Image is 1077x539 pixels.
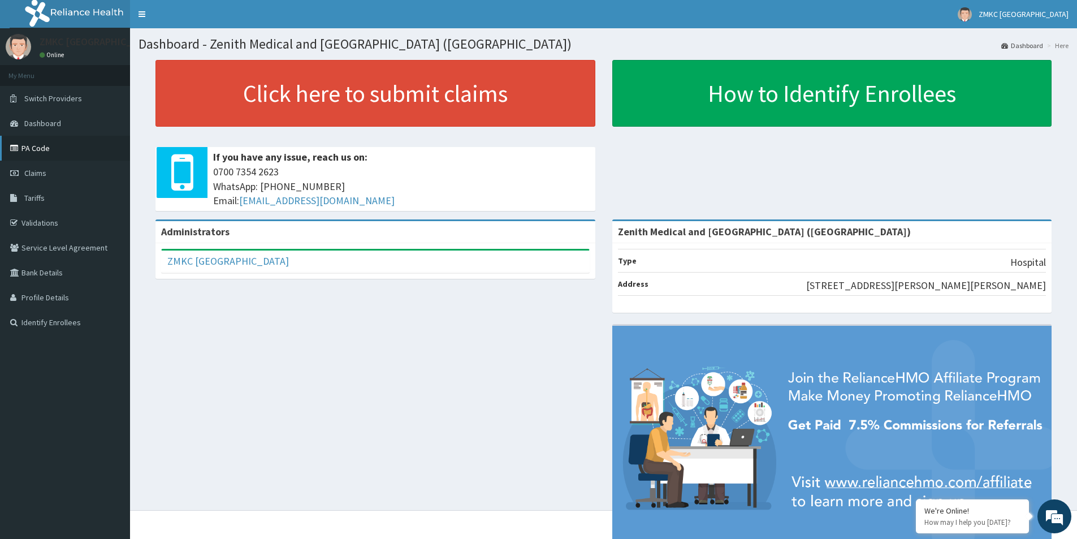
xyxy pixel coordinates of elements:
span: Switch Providers [24,93,82,104]
a: Online [40,51,67,59]
a: ZMKC [GEOGRAPHIC_DATA] [167,255,289,268]
h1: Dashboard - Zenith Medical and [GEOGRAPHIC_DATA] ([GEOGRAPHIC_DATA]) [139,37,1069,51]
span: ZMKC [GEOGRAPHIC_DATA] [979,9,1069,19]
li: Here [1044,41,1069,50]
span: Claims [24,168,46,178]
b: Administrators [161,225,230,238]
span: Tariffs [24,193,45,203]
b: Address [618,279,648,289]
p: [STREET_ADDRESS][PERSON_NAME][PERSON_NAME] [806,278,1046,293]
a: [EMAIL_ADDRESS][DOMAIN_NAME] [239,194,395,207]
span: Dashboard [24,118,61,128]
p: How may I help you today? [924,518,1020,527]
a: How to Identify Enrollees [612,60,1052,127]
b: If you have any issue, reach us on: [213,150,367,163]
span: 0700 7354 2623 WhatsApp: [PHONE_NUMBER] Email: [213,165,590,208]
p: ZMKC [GEOGRAPHIC_DATA] [40,37,159,47]
img: User Image [958,7,972,21]
strong: Zenith Medical and [GEOGRAPHIC_DATA] ([GEOGRAPHIC_DATA]) [618,225,911,238]
p: Hospital [1010,255,1046,270]
img: User Image [6,34,31,59]
b: Type [618,256,637,266]
a: Dashboard [1001,41,1043,50]
div: We're Online! [924,506,1020,516]
a: Click here to submit claims [155,60,595,127]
